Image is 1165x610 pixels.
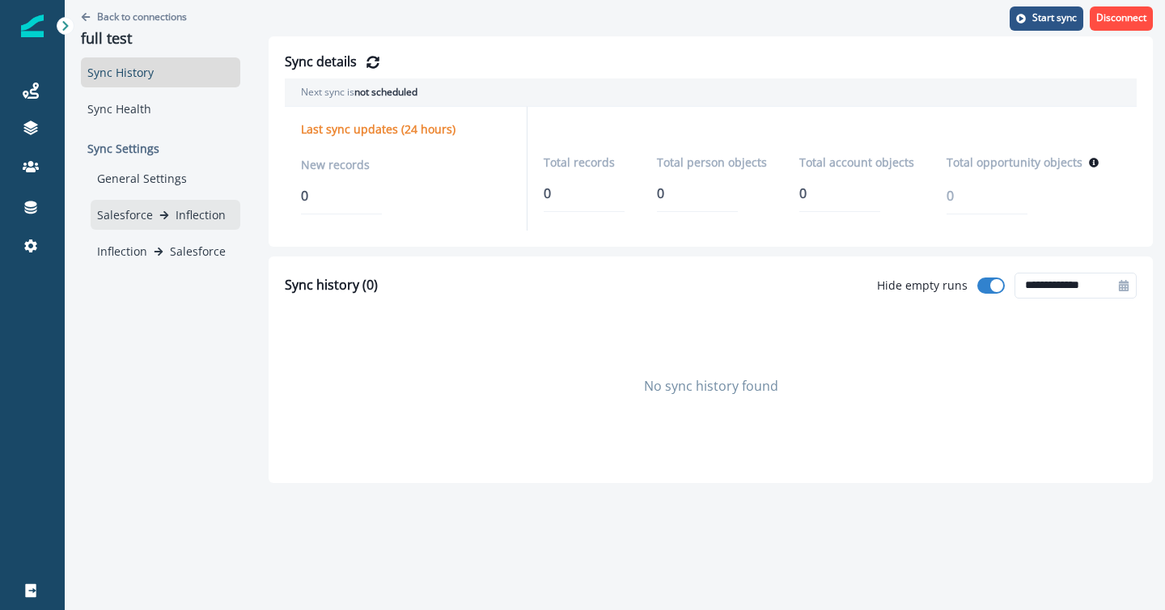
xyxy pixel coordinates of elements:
p: Hide empty runs [877,277,968,294]
p: Total records [544,154,615,171]
p: Total person objects [657,154,767,171]
p: Salesforce [170,243,226,260]
p: Disconnect [1096,12,1146,23]
img: Inflection [21,15,44,37]
div: General Settings [91,163,240,193]
p: Total opportunity objects [947,154,1082,171]
p: 0 [947,186,1103,205]
p: Salesforce [97,206,153,223]
p: 0 [657,184,767,203]
p: 0 [799,184,914,203]
p: Start sync [1032,12,1077,23]
div: Sync Health [81,94,240,124]
p: Sync Settings [81,133,240,163]
span: not scheduled [354,85,417,99]
p: Back to connections [97,10,187,23]
p: Inflection [97,243,147,260]
p: 0 [544,184,625,203]
div: No sync history found [285,305,1137,467]
button: Go back [81,10,187,23]
p: 0 [301,186,510,205]
div: Sync History [81,57,240,87]
p: New records [301,156,370,173]
button: Refresh Details [363,53,383,72]
h2: Sync history (0) [285,277,378,293]
button: Disconnect [1090,6,1153,31]
p: Inflection [176,206,226,223]
button: Start sync [1010,6,1083,31]
h2: Sync details [285,54,357,70]
p: Last sync updates (24 hours) [301,123,455,137]
p: Total account objects [799,154,914,171]
p: Next sync is [301,85,417,100]
p: full test [81,30,240,48]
